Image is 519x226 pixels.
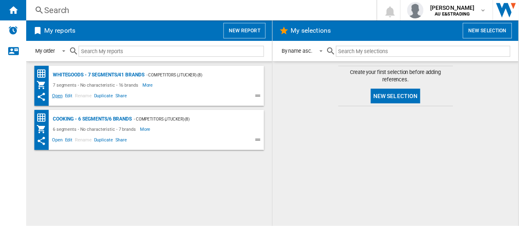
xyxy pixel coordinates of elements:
div: Search [44,4,355,16]
img: profile.jpg [407,2,424,18]
button: New selection [371,89,420,103]
span: Duplicate [93,92,114,102]
div: My Assortment [36,124,51,134]
span: Share [114,136,129,146]
div: 6 segments - No characteristic - 7 brands [51,124,140,134]
div: - Competitors (jtucker) (8) [132,114,248,124]
div: By name asc. [282,48,312,54]
span: Create your first selection before adding references. [338,69,453,83]
div: Price Matrix [36,113,51,123]
span: Rename [74,92,93,102]
b: AU E&STRADING [435,11,470,17]
button: New selection [463,23,512,38]
div: Price Matrix [36,69,51,79]
div: COOKING - 6 segments/6 brands [51,114,132,124]
span: Duplicate [93,136,114,146]
div: - Competitors (jtucker) (8) [144,70,248,80]
span: Rename [74,136,93,146]
span: Edit [64,92,74,102]
span: Open [51,92,64,102]
span: Share [114,92,129,102]
h2: My selections [289,23,332,38]
img: alerts-logo.svg [8,25,18,35]
ng-md-icon: This report has been shared with you [36,136,46,146]
button: New report [223,23,266,38]
span: Open [51,136,64,146]
div: My Assortment [36,80,51,90]
input: Search My reports [79,46,264,57]
ng-md-icon: This report has been shared with you [36,92,46,102]
div: WHITEGOODS - 7 segments/41 brands [51,70,144,80]
span: More [142,80,154,90]
span: More [140,124,152,134]
input: Search My selections [336,46,510,57]
h2: My reports [43,23,77,38]
div: My order [35,48,55,54]
div: 7 segments - No characteristic - 16 brands [51,80,142,90]
span: [PERSON_NAME] [430,4,475,12]
span: Edit [64,136,74,146]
